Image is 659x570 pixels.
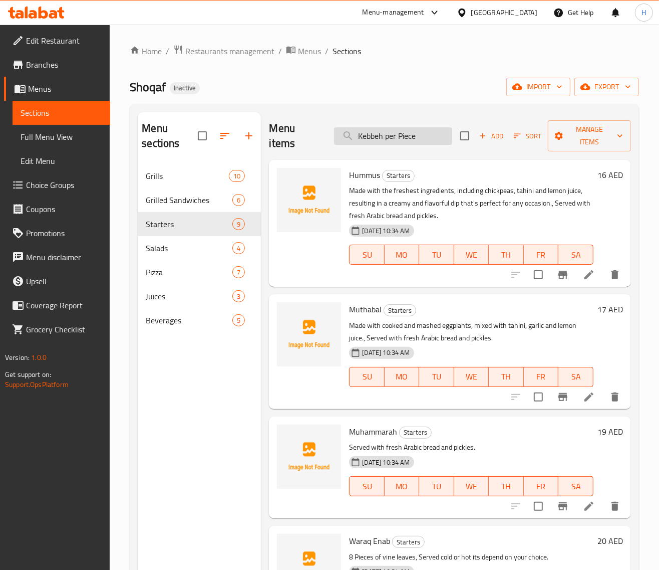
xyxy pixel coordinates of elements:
[454,367,489,387] button: WE
[26,227,102,239] span: Promotions
[185,45,274,57] span: Restaurants management
[232,218,245,230] div: items
[349,533,390,548] span: Waraq Enab
[277,425,341,489] img: Muhammarah
[597,168,623,182] h6: 16 AED
[138,308,261,332] div: Beverages5
[138,284,261,308] div: Juices3
[558,367,593,387] button: SA
[4,245,110,269] a: Menu disclaimer
[26,323,102,335] span: Grocery Checklist
[454,245,489,265] button: WE
[138,212,261,236] div: Starters9
[277,302,341,366] img: Muthabal
[514,81,562,93] span: import
[166,45,169,57] li: /
[173,45,274,58] a: Restaurants management
[26,251,102,263] span: Menu disclaimer
[278,45,282,57] li: /
[478,130,505,142] span: Add
[349,424,397,439] span: Muhammarah
[358,226,414,236] span: [DATE] 10:34 AM
[354,248,380,262] span: SU
[4,221,110,245] a: Promotions
[641,7,646,18] span: H
[192,125,213,146] span: Select all sections
[333,45,361,57] span: Sections
[146,194,232,206] span: Grilled Sandwiches
[507,128,548,144] span: Sort items
[423,479,450,494] span: TU
[130,45,639,58] nav: breadcrumb
[138,260,261,284] div: Pizza7
[358,348,414,357] span: [DATE] 10:34 AM
[146,242,232,254] span: Salads
[142,121,198,151] h2: Menu sections
[419,245,454,265] button: TU
[233,196,244,205] span: 6
[232,242,245,254] div: items
[489,476,524,496] button: TH
[277,168,341,232] img: Hummus
[233,292,244,301] span: 3
[325,45,328,57] li: /
[551,385,575,409] button: Branch-specific-item
[583,500,595,512] a: Edit menu item
[493,369,520,384] span: TH
[237,124,261,148] button: Add section
[524,245,559,265] button: FR
[528,496,549,517] span: Select to update
[170,84,200,92] span: Inactive
[574,78,639,96] button: export
[597,302,623,316] h6: 17 AED
[551,263,575,287] button: Branch-specific-item
[506,78,570,96] button: import
[392,536,425,548] div: Starters
[489,367,524,387] button: TH
[146,314,232,326] span: Beverages
[399,427,432,439] div: Starters
[138,188,261,212] div: Grilled Sandwiches6
[603,385,627,409] button: delete
[349,167,380,182] span: Hummus
[349,551,593,563] p: 8 Pieces of vine leaves, Served cold or hot its depend on your choice.
[4,29,110,53] a: Edit Restaurant
[31,351,47,364] span: 1.0.0
[4,53,110,77] a: Branches
[389,369,416,384] span: MO
[4,293,110,317] a: Coverage Report
[384,304,416,316] div: Starters
[493,248,520,262] span: TH
[146,218,232,230] span: Starters
[384,305,416,316] span: Starters
[458,369,485,384] span: WE
[385,476,420,496] button: MO
[400,427,431,438] span: Starters
[146,266,232,278] span: Pizza
[138,160,261,336] nav: Menu sections
[213,124,237,148] span: Sort sections
[583,391,595,403] a: Edit menu item
[349,302,382,317] span: Muthabal
[558,245,593,265] button: SA
[383,170,414,181] span: Starters
[5,368,51,381] span: Get support on:
[26,179,102,191] span: Choice Groups
[423,248,450,262] span: TU
[382,170,415,182] div: Starters
[393,536,424,548] span: Starters
[4,173,110,197] a: Choice Groups
[298,45,321,57] span: Menus
[524,476,559,496] button: FR
[170,82,200,94] div: Inactive
[232,314,245,326] div: items
[349,476,384,496] button: SU
[229,171,244,181] span: 10
[514,130,541,142] span: Sort
[21,131,102,143] span: Full Menu View
[528,264,549,285] span: Select to update
[423,369,450,384] span: TU
[419,367,454,387] button: TU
